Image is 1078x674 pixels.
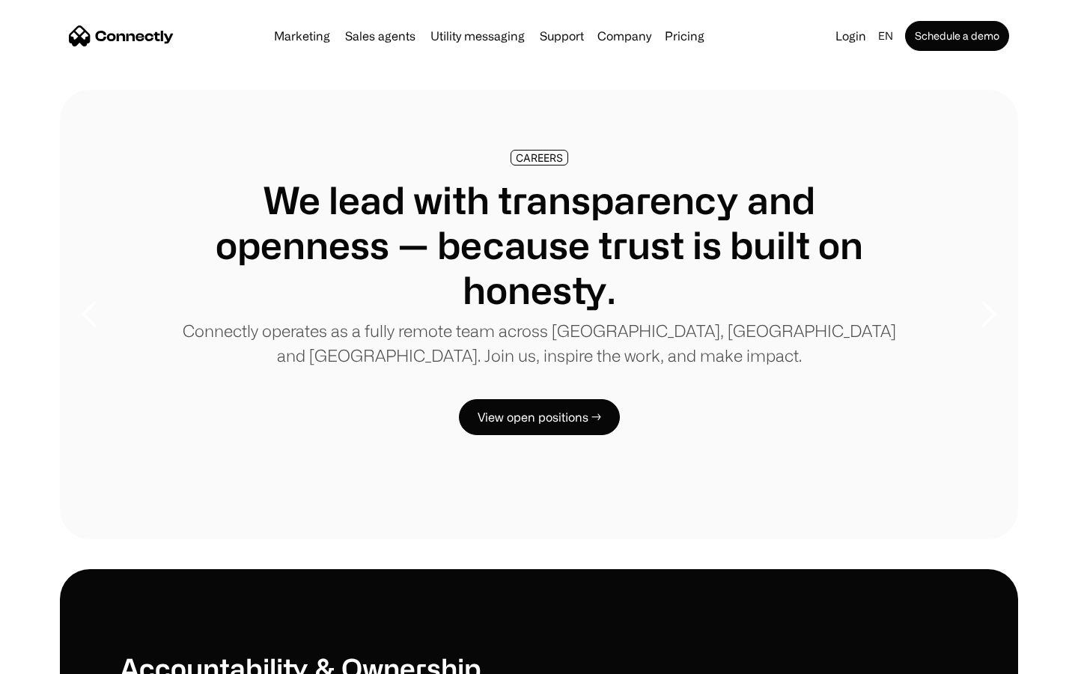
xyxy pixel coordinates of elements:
a: Sales agents [339,30,421,42]
div: CAREERS [516,152,563,163]
a: Pricing [659,30,710,42]
div: en [878,25,893,46]
a: Login [829,25,872,46]
aside: Language selected: English [15,646,90,669]
a: Marketing [268,30,336,42]
div: Company [597,25,651,46]
ul: Language list [30,648,90,669]
a: Utility messaging [424,30,531,42]
a: View open positions → [459,399,620,435]
h1: We lead with transparency and openness — because trust is built on honesty. [180,177,898,312]
a: Support [534,30,590,42]
p: Connectly operates as a fully remote team across [GEOGRAPHIC_DATA], [GEOGRAPHIC_DATA] and [GEOGRA... [180,318,898,368]
a: Schedule a demo [905,21,1009,51]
